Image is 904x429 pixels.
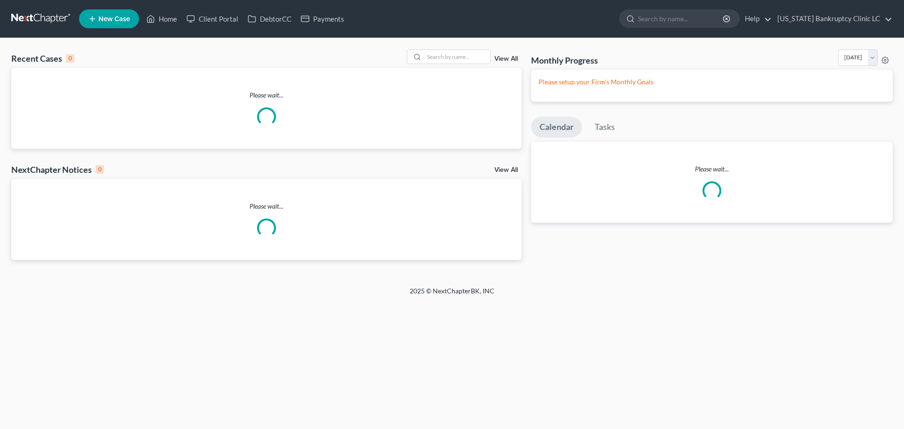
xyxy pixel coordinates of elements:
div: 0 [66,54,74,63]
p: Please wait... [11,202,522,211]
div: Recent Cases [11,53,74,64]
a: Payments [296,10,349,27]
div: 0 [96,165,104,174]
a: View All [494,56,518,62]
p: Please wait... [531,164,893,174]
div: 2025 © NextChapterBK, INC [184,286,720,303]
p: Please setup your Firm's Monthly Goals [539,77,885,87]
a: Help [740,10,772,27]
h3: Monthly Progress [531,55,598,66]
a: [US_STATE] Bankruptcy Clinic LC [773,10,892,27]
input: Search by name... [638,10,724,27]
a: Calendar [531,117,582,138]
a: DebtorCC [243,10,296,27]
p: Please wait... [11,90,522,100]
span: New Case [98,16,130,23]
a: Client Portal [182,10,243,27]
input: Search by name... [424,50,490,64]
a: Home [142,10,182,27]
a: View All [494,167,518,173]
a: Tasks [586,117,623,138]
div: NextChapter Notices [11,164,104,175]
